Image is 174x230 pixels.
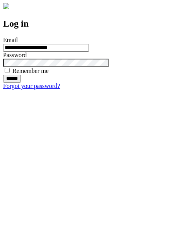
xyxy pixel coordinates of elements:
img: logo-4e3dc11c47720685a147b03b5a06dd966a58ff35d612b21f08c02c0306f2b779.png [3,3,9,9]
label: Password [3,52,27,58]
h2: Log in [3,19,171,29]
label: Email [3,37,18,43]
label: Remember me [12,68,49,74]
a: Forgot your password? [3,83,60,89]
